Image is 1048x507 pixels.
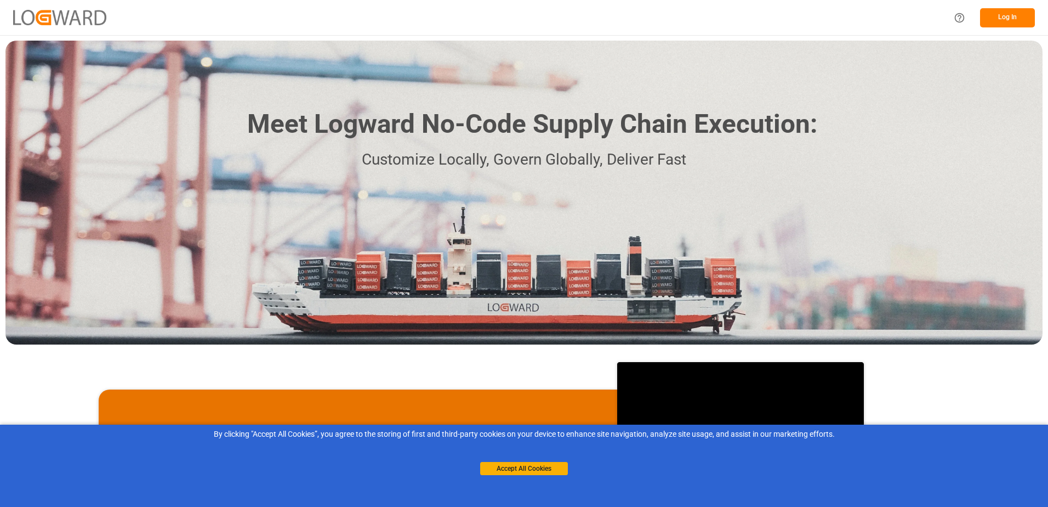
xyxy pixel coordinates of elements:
div: By clicking "Accept All Cookies”, you agree to the storing of first and third-party cookies on yo... [8,429,1040,440]
img: Logward_new_orange.png [13,10,106,25]
button: Accept All Cookies [480,462,568,475]
h1: Meet Logward No-Code Supply Chain Execution: [247,105,817,144]
button: Log In [980,8,1035,27]
button: Help Center [947,5,972,30]
p: Customize Locally, Govern Globally, Deliver Fast [231,148,817,172]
